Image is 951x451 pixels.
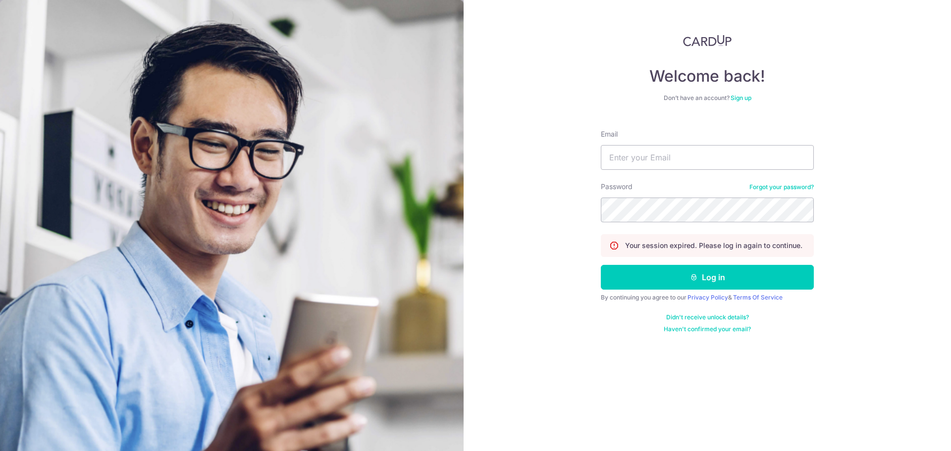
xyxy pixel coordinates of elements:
h4: Welcome back! [601,66,814,86]
a: Sign up [731,94,751,101]
div: Don’t have an account? [601,94,814,102]
a: Haven't confirmed your email? [664,325,751,333]
a: Terms Of Service [733,294,783,301]
label: Email [601,129,618,139]
div: By continuing you agree to our & [601,294,814,301]
a: Didn't receive unlock details? [666,313,749,321]
a: Forgot your password? [749,183,814,191]
p: Your session expired. Please log in again to continue. [625,241,802,251]
input: Enter your Email [601,145,814,170]
label: Password [601,182,633,192]
button: Log in [601,265,814,290]
a: Privacy Policy [687,294,728,301]
img: CardUp Logo [683,35,732,47]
